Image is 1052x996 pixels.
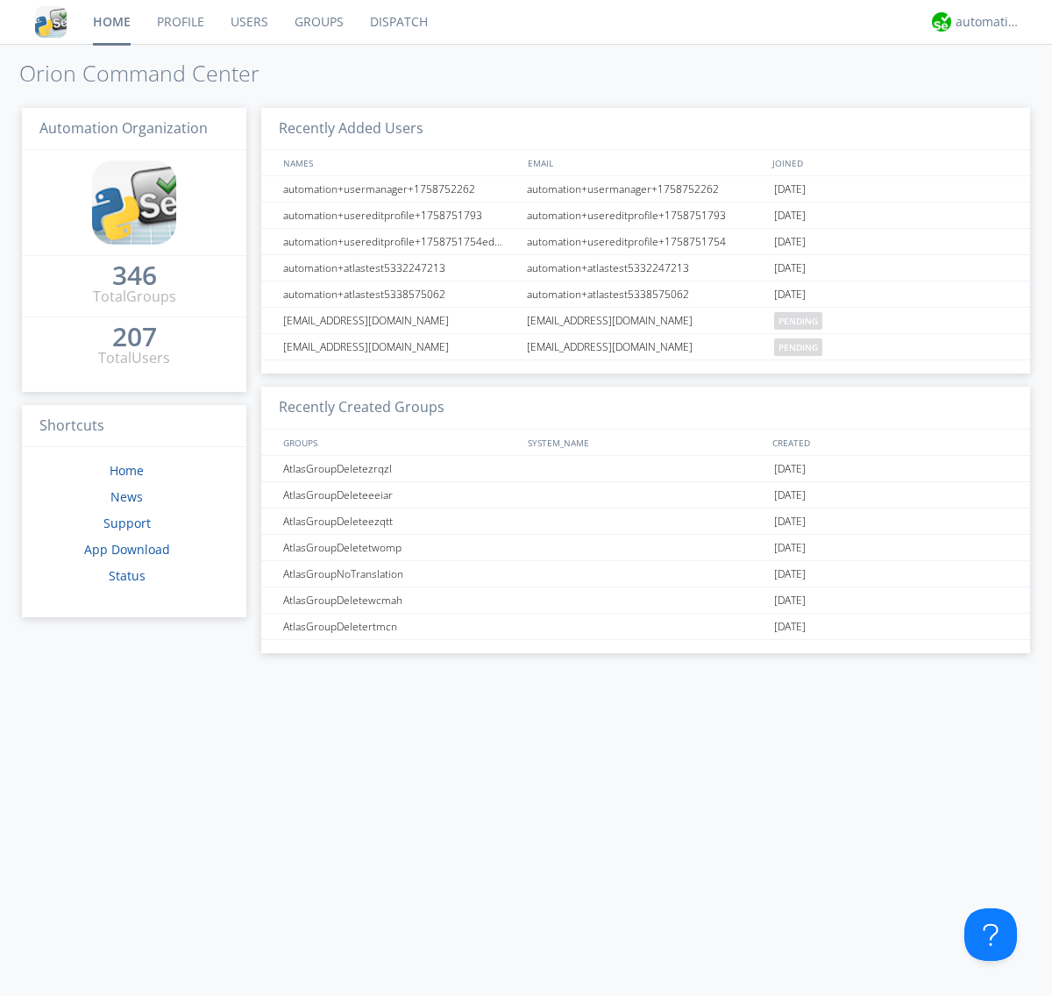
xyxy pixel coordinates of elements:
[768,430,1013,455] div: CREATED
[279,150,519,175] div: NAMES
[768,150,1013,175] div: JOINED
[112,267,157,284] div: 346
[522,255,770,281] div: automation+atlastest5332247213
[103,515,151,531] a: Support
[932,12,951,32] img: d2d01cd9b4174d08988066c6d424eccd
[92,160,176,245] img: cddb5a64eb264b2086981ab96f4c1ba7
[109,567,146,584] a: Status
[279,176,522,202] div: automation+usermanager+1758752262
[774,614,806,640] span: [DATE]
[279,281,522,307] div: automation+atlastest5338575062
[774,561,806,587] span: [DATE]
[261,387,1030,430] h3: Recently Created Groups
[261,308,1030,334] a: [EMAIL_ADDRESS][DOMAIN_NAME][EMAIL_ADDRESS][DOMAIN_NAME]pending
[261,176,1030,203] a: automation+usermanager+1758752262automation+usermanager+1758752262[DATE]
[261,203,1030,229] a: automation+usereditprofile+1758751793automation+usereditprofile+1758751793[DATE]
[522,176,770,202] div: automation+usermanager+1758752262
[261,587,1030,614] a: AtlasGroupDeletewcmah[DATE]
[279,509,522,534] div: AtlasGroupDeleteezqtt
[279,614,522,639] div: AtlasGroupDeletertmcn
[279,482,522,508] div: AtlasGroupDeleteeeiar
[523,430,768,455] div: SYSTEM_NAME
[110,462,144,479] a: Home
[112,328,157,348] a: 207
[774,482,806,509] span: [DATE]
[279,587,522,613] div: AtlasGroupDeletewcmah
[523,150,768,175] div: EMAIL
[522,334,770,359] div: [EMAIL_ADDRESS][DOMAIN_NAME]
[35,6,67,38] img: cddb5a64eb264b2086981ab96f4c1ba7
[261,614,1030,640] a: AtlasGroupDeletertmcn[DATE]
[261,108,1030,151] h3: Recently Added Users
[261,456,1030,482] a: AtlasGroupDeletezrqzl[DATE]
[39,118,208,138] span: Automation Organization
[774,456,806,482] span: [DATE]
[522,203,770,228] div: automation+usereditprofile+1758751793
[279,255,522,281] div: automation+atlastest5332247213
[22,405,246,448] h3: Shortcuts
[279,535,522,560] div: AtlasGroupDeletetwomp
[261,535,1030,561] a: AtlasGroupDeletetwomp[DATE]
[279,561,522,587] div: AtlasGroupNoTranslation
[279,334,522,359] div: [EMAIL_ADDRESS][DOMAIN_NAME]
[956,13,1021,31] div: automation+atlas
[261,281,1030,308] a: automation+atlastest5338575062automation+atlastest5338575062[DATE]
[261,334,1030,360] a: [EMAIL_ADDRESS][DOMAIN_NAME][EMAIL_ADDRESS][DOMAIN_NAME]pending
[774,281,806,308] span: [DATE]
[110,488,143,505] a: News
[964,908,1017,961] iframe: Toggle Customer Support
[261,482,1030,509] a: AtlasGroupDeleteeeiar[DATE]
[98,348,170,368] div: Total Users
[279,308,522,333] div: [EMAIL_ADDRESS][DOMAIN_NAME]
[774,203,806,229] span: [DATE]
[279,430,519,455] div: GROUPS
[774,176,806,203] span: [DATE]
[261,229,1030,255] a: automation+usereditprofile+1758751754editedautomation+usereditprofile+1758751754automation+usered...
[279,203,522,228] div: automation+usereditprofile+1758751793
[261,255,1030,281] a: automation+atlastest5332247213automation+atlastest5332247213[DATE]
[774,312,822,330] span: pending
[774,587,806,614] span: [DATE]
[522,308,770,333] div: [EMAIL_ADDRESS][DOMAIN_NAME]
[774,255,806,281] span: [DATE]
[774,509,806,535] span: [DATE]
[774,229,806,255] span: [DATE]
[84,541,170,558] a: App Download
[279,456,522,481] div: AtlasGroupDeletezrqzl
[261,509,1030,535] a: AtlasGroupDeleteezqtt[DATE]
[112,267,157,287] a: 346
[279,229,522,254] div: automation+usereditprofile+1758751754editedautomation+usereditprofile+1758751754
[261,561,1030,587] a: AtlasGroupNoTranslation[DATE]
[93,287,176,307] div: Total Groups
[522,281,770,307] div: automation+atlastest5338575062
[112,328,157,345] div: 207
[522,229,770,254] div: automation+usereditprofile+1758751754
[774,535,806,561] span: [DATE]
[774,338,822,356] span: pending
